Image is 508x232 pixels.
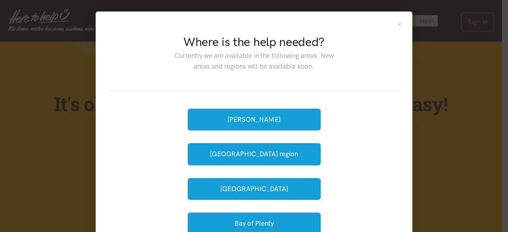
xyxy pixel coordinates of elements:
p: Currently we are available in the following areas. New areas and regions will be available soon. [168,50,340,72]
button: [GEOGRAPHIC_DATA] region [188,143,321,165]
h2: Where is the help needed? [168,34,340,50]
button: [PERSON_NAME] [188,109,321,130]
button: [GEOGRAPHIC_DATA] [188,178,321,200]
button: Close [396,21,403,28]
